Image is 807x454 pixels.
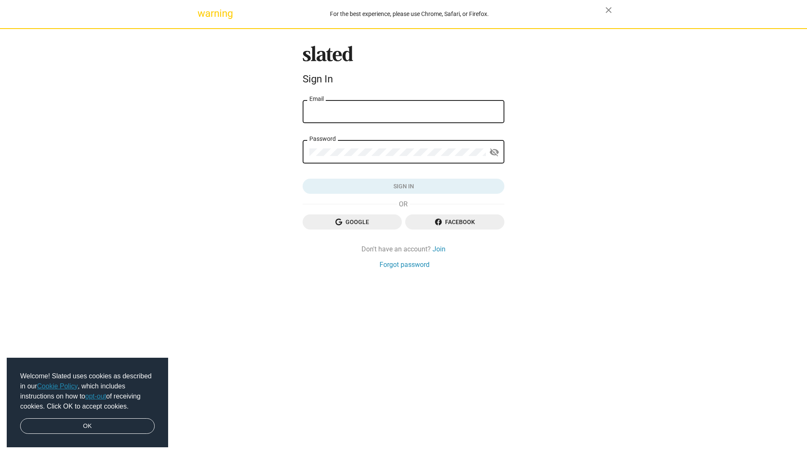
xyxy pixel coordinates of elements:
a: Cookie Policy [37,383,78,390]
mat-icon: close [604,5,614,15]
a: dismiss cookie message [20,418,155,434]
span: Google [309,214,395,230]
button: Google [303,214,402,230]
a: Forgot password [380,260,430,269]
a: opt-out [85,393,106,400]
div: Sign In [303,73,504,85]
mat-icon: warning [198,8,208,18]
div: cookieconsent [7,358,168,448]
span: Welcome! Slated uses cookies as described in our , which includes instructions on how to of recei... [20,371,155,412]
button: Show password [486,144,503,161]
button: Facebook [405,214,504,230]
div: Don't have an account? [303,245,504,253]
a: Join [433,245,446,253]
span: Facebook [412,214,498,230]
sl-branding: Sign In [303,46,504,89]
mat-icon: visibility_off [489,146,499,159]
div: For the best experience, please use Chrome, Safari, or Firefox. [214,8,605,20]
